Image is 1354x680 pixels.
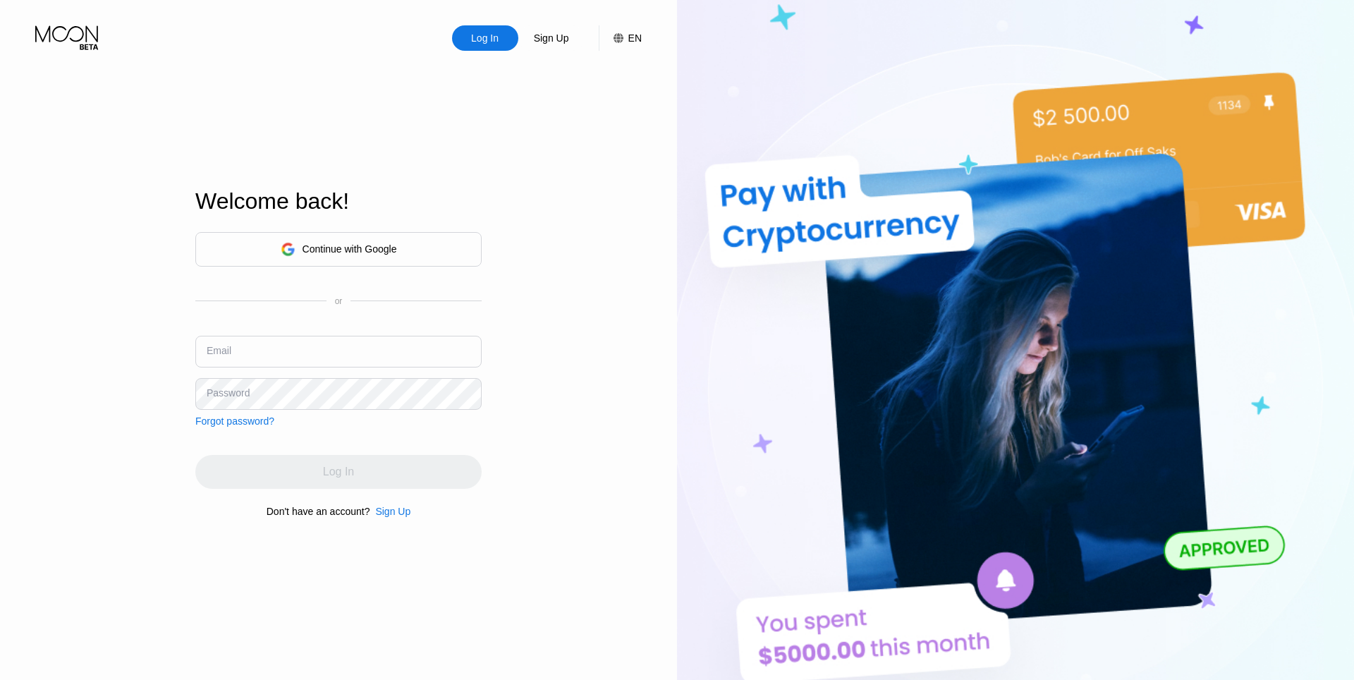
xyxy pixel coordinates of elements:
[335,296,343,306] div: or
[303,243,397,255] div: Continue with Google
[207,387,250,399] div: Password
[518,25,585,51] div: Sign Up
[370,506,410,517] div: Sign Up
[375,506,410,517] div: Sign Up
[195,232,482,267] div: Continue with Google
[195,415,274,427] div: Forgot password?
[195,188,482,214] div: Welcome back!
[267,506,370,517] div: Don't have an account?
[452,25,518,51] div: Log In
[207,345,231,356] div: Email
[628,32,642,44] div: EN
[532,31,571,45] div: Sign Up
[599,25,642,51] div: EN
[470,31,500,45] div: Log In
